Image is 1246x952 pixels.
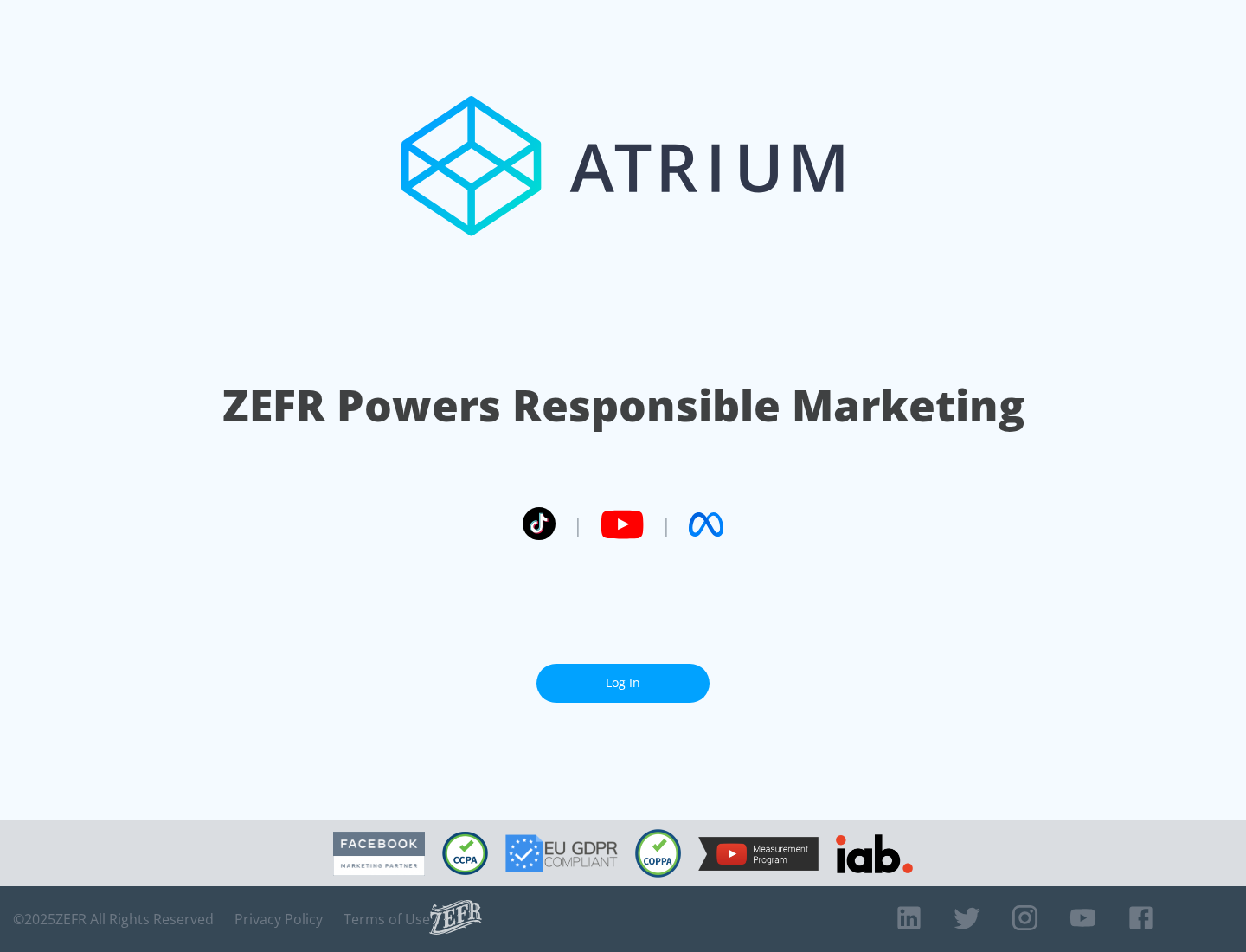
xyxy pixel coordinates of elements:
img: COPPA Compliant [635,829,681,878]
img: Facebook Marketing Partner [333,832,425,876]
a: Terms of Use [344,910,430,928]
img: CCPA Compliant [442,832,488,875]
img: YouTube Measurement Program [698,837,819,871]
a: Privacy Policy [234,910,323,928]
a: Log In [536,664,710,703]
span: | [661,511,671,537]
img: GDPR Compliant [505,834,618,872]
span: © 2025 ZEFR All Rights Reserved [13,910,214,928]
span: | [573,511,583,537]
img: IAB [836,834,913,873]
h1: ZEFR Powers Responsible Marketing [222,376,1024,435]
